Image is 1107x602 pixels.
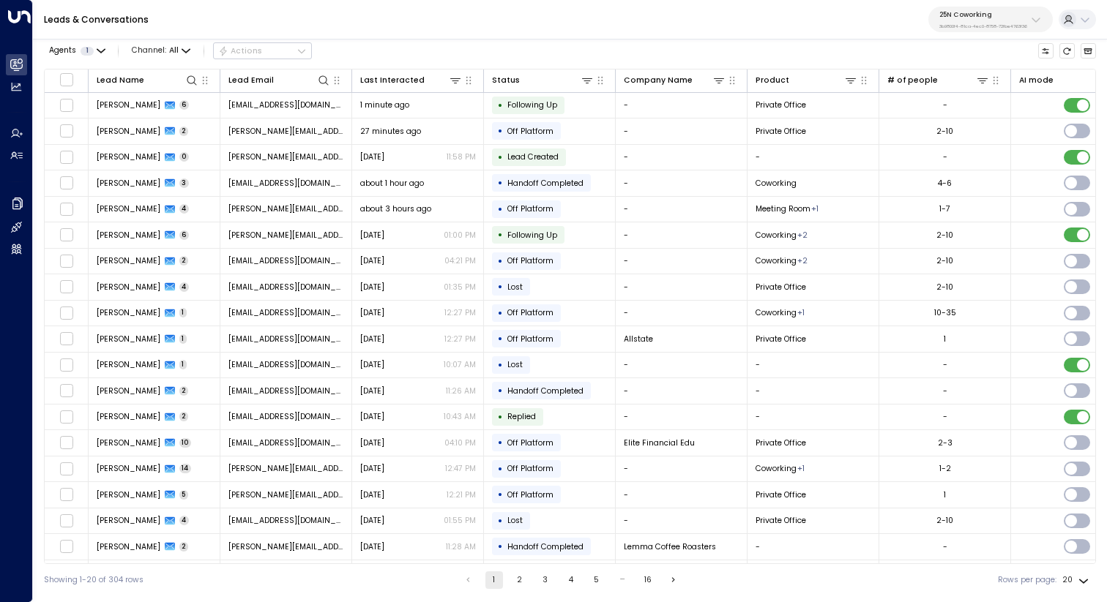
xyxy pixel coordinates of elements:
[179,542,189,552] span: 2
[507,385,584,396] span: Handoff Completed
[444,255,476,266] p: 04:21 PM
[507,151,559,162] span: Lead Created
[228,230,344,241] span: jurijs@effodio.com
[756,126,806,137] span: Private Office
[537,571,554,589] button: Go to page 3
[44,13,149,26] a: Leads & Conversations
[498,304,503,323] div: •
[944,489,946,500] div: 1
[179,282,190,292] span: 4
[179,412,189,421] span: 2
[360,178,424,189] span: about 1 hour ago
[936,230,953,241] div: 2-10
[1059,43,1076,59] span: Refresh
[614,571,631,589] div: …
[169,46,179,55] span: All
[624,437,695,448] span: Elite Financial Edu
[588,571,605,589] button: Go to page 5
[179,334,187,344] span: 1
[616,456,748,482] td: -
[97,203,160,214] span: Leanne Tolbert
[360,203,431,214] span: about 3 hours ago
[459,571,683,589] nav: pagination navigation
[936,515,953,526] div: 2-10
[360,126,421,137] span: 27 minutes ago
[360,99,409,110] span: 1 minute ago
[998,574,1056,586] label: Rows per page:
[360,307,384,318] span: Sep 11, 2025
[624,541,716,552] span: Lemma Coffee Roasters
[943,385,947,396] div: -
[447,489,476,500] p: 12:21 PM
[507,359,523,370] span: Lost
[179,308,187,317] span: 1
[97,178,160,189] span: Esteban Cortes-Lopez
[228,541,344,552] span: lance@lemmacoffeeroasters.com
[228,385,344,396] span: hello@getuniti.com
[1038,43,1054,59] button: Customize
[127,43,195,59] button: Channel:All
[97,385,160,396] span: John Doe
[59,332,73,346] span: Toggle select row
[81,47,94,56] span: 1
[616,274,748,300] td: -
[616,222,748,248] td: -
[360,73,463,87] div: Last Interacted
[59,462,73,475] span: Toggle select row
[498,329,503,348] div: •
[59,280,73,294] span: Toggle select row
[179,256,189,266] span: 2
[59,358,73,372] span: Toggle select row
[748,534,879,560] td: -
[228,74,274,87] div: Lead Email
[179,464,192,473] span: 14
[97,99,160,110] span: Elisabeth Gavin
[756,437,806,448] span: Private Office
[507,489,553,500] span: Off Platform
[498,277,503,296] div: •
[179,204,190,214] span: 4
[498,173,503,192] div: •
[756,334,806,345] span: Private Office
[97,541,160,552] span: Lance Nerio
[811,203,819,214] div: Private Office
[756,515,806,526] span: Private Office
[507,282,523,293] span: Lost
[1019,74,1054,87] div: AI mode
[97,255,160,266] span: Katie Cullen
[444,411,476,422] p: 10:43 AM
[943,541,947,552] div: -
[748,145,879,170] td: -
[756,230,797,241] span: Coworking
[228,126,344,137] span: a.baumann@durableofficeproducts.com
[507,255,553,266] span: Off Platform
[616,560,748,586] td: -
[44,43,109,59] button: Agents1
[179,360,187,369] span: 1
[756,282,806,293] span: Private Office
[446,541,476,552] p: 11:28 AM
[639,571,657,589] button: Go to page 16
[498,200,503,219] div: •
[59,98,73,112] span: Toggle select row
[616,353,748,378] td: -
[756,178,797,189] span: Coworking
[360,359,384,370] span: Sep 11, 2025
[943,359,947,370] div: -
[228,359,344,370] span: hello@getuniti.com
[936,282,953,293] div: 2-10
[228,151,344,162] span: a.baumann@durableofficeproducts.com
[748,405,879,430] td: -
[756,489,806,500] span: Private Office
[218,46,263,56] div: Actions
[360,489,384,500] span: Sep 10, 2025
[444,307,476,318] p: 12:27 PM
[748,378,879,404] td: -
[360,515,384,526] span: Sep 09, 2025
[624,74,693,87] div: Company Name
[498,381,503,400] div: •
[498,355,503,375] div: •
[939,23,1027,29] p: 3b9800f4-81ca-4ec0-8758-72fbe4763f36
[938,178,952,189] div: 4-6
[360,255,384,266] span: Sep 11, 2025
